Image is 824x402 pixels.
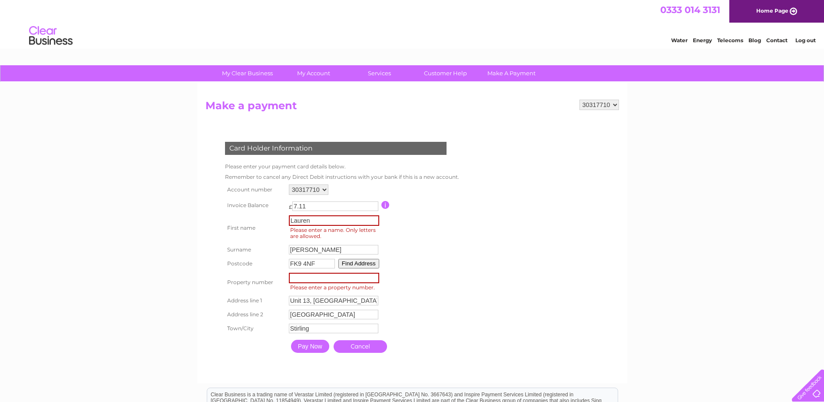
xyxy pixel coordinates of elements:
input: Information [381,201,390,209]
span: Please enter a name. Only letters are allowed. [289,226,382,241]
a: Telecoms [717,37,743,44]
a: Cancel [334,340,387,353]
a: 0333 014 3131 [660,4,720,15]
div: Clear Business is a trading name of Verastar Limited (registered in [GEOGRAPHIC_DATA] No. 3667643... [207,5,618,42]
a: Blog [748,37,761,44]
th: Town/City [223,322,287,335]
img: logo.png [29,23,73,49]
a: My Clear Business [212,65,283,81]
th: First name [223,213,287,243]
a: Contact [766,37,788,44]
button: Find Address [338,259,379,268]
th: Address line 2 [223,308,287,322]
a: Services [344,65,415,81]
a: Log out [795,37,816,44]
td: Remember to cancel any Direct Debit instructions with your bank if this is a new account. [223,172,461,182]
a: Energy [693,37,712,44]
input: Pay Now [291,340,329,353]
th: Surname [223,243,287,257]
a: Water [671,37,688,44]
h2: Make a payment [205,100,619,116]
td: Please enter your payment card details below. [223,161,461,172]
th: Account number [223,182,287,197]
a: Customer Help [410,65,481,81]
td: £ [289,199,292,210]
th: Property number [223,271,287,294]
th: Postcode [223,257,287,271]
a: Make A Payment [476,65,547,81]
span: Please enter a property number. [289,283,382,292]
th: Invoice Balance [223,197,287,213]
a: My Account [278,65,349,81]
div: Card Holder Information [225,142,447,155]
th: Address line 1 [223,294,287,308]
